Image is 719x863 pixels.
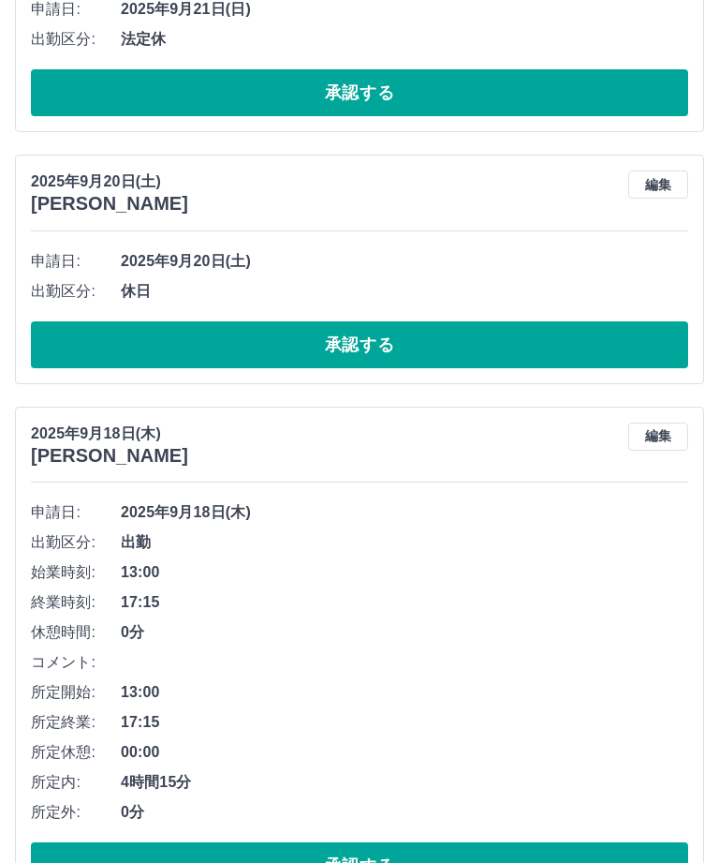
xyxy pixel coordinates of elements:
span: 17:15 [121,711,688,734]
span: 13:00 [121,681,688,704]
span: 13:00 [121,561,688,584]
span: 出勤区分: [31,531,121,554]
span: 申請日: [31,250,121,273]
span: 休日 [121,280,688,303]
h3: [PERSON_NAME] [31,193,188,215]
span: 所定内: [31,771,121,794]
span: 始業時刻: [31,561,121,584]
p: 2025年9月20日(土) [31,171,188,193]
span: 2025年9月20日(土) [121,250,688,273]
span: 出勤 [121,531,688,554]
button: 承認する [31,69,688,116]
button: 承認する [31,321,688,368]
span: 終業時刻: [31,591,121,614]
span: 00:00 [121,741,688,764]
span: 休憩時間: [31,621,121,644]
span: 出勤区分: [31,280,121,303]
span: 法定休 [121,28,688,51]
span: 2025年9月18日(木) [121,501,688,524]
button: 編集 [628,171,688,199]
span: 申請日: [31,501,121,524]
span: 0分 [121,621,688,644]
span: 17:15 [121,591,688,614]
span: コメント: [31,651,121,674]
span: 所定休憩: [31,741,121,764]
span: 所定終業: [31,711,121,734]
button: 編集 [628,423,688,451]
span: 所定開始: [31,681,121,704]
h3: [PERSON_NAME] [31,445,188,467]
span: 出勤区分: [31,28,121,51]
span: 4時間15分 [121,771,688,794]
span: 0分 [121,801,688,824]
p: 2025年9月18日(木) [31,423,188,445]
span: 所定外: [31,801,121,824]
